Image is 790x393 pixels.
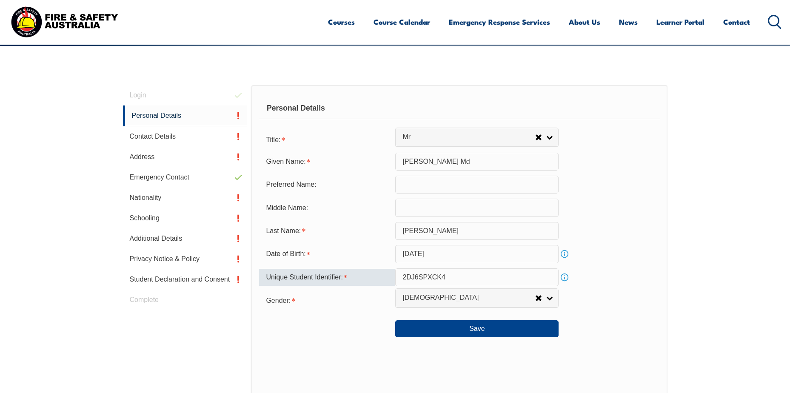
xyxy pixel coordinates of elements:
[559,271,570,283] a: Info
[123,167,247,188] a: Emergency Contact
[123,126,247,147] a: Contact Details
[123,269,247,290] a: Student Declaration and Consent
[266,136,280,143] span: Title:
[402,293,535,302] span: [DEMOGRAPHIC_DATA]
[559,248,570,260] a: Info
[123,249,247,269] a: Privacy Notice & Policy
[723,11,750,33] a: Contact
[259,246,395,262] div: Date of Birth is required.
[259,154,395,170] div: Given Name is required.
[374,11,430,33] a: Course Calendar
[259,199,395,216] div: Middle Name:
[328,11,355,33] a: Courses
[395,268,559,286] input: 10 Characters no 1, 0, O or I
[259,131,395,148] div: Title is required.
[266,297,291,304] span: Gender:
[395,245,559,263] input: Select Date...
[402,133,535,142] span: Mr
[123,147,247,167] a: Address
[123,105,247,126] a: Personal Details
[259,223,395,239] div: Last Name is required.
[395,320,559,337] button: Save
[259,98,659,119] div: Personal Details
[449,11,550,33] a: Emergency Response Services
[123,188,247,208] a: Nationality
[123,228,247,249] a: Additional Details
[619,11,638,33] a: News
[259,291,395,308] div: Gender is required.
[123,208,247,228] a: Schooling
[569,11,600,33] a: About Us
[259,269,395,286] div: Unique Student Identifier is required.
[656,11,704,33] a: Learner Portal
[259,177,395,193] div: Preferred Name:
